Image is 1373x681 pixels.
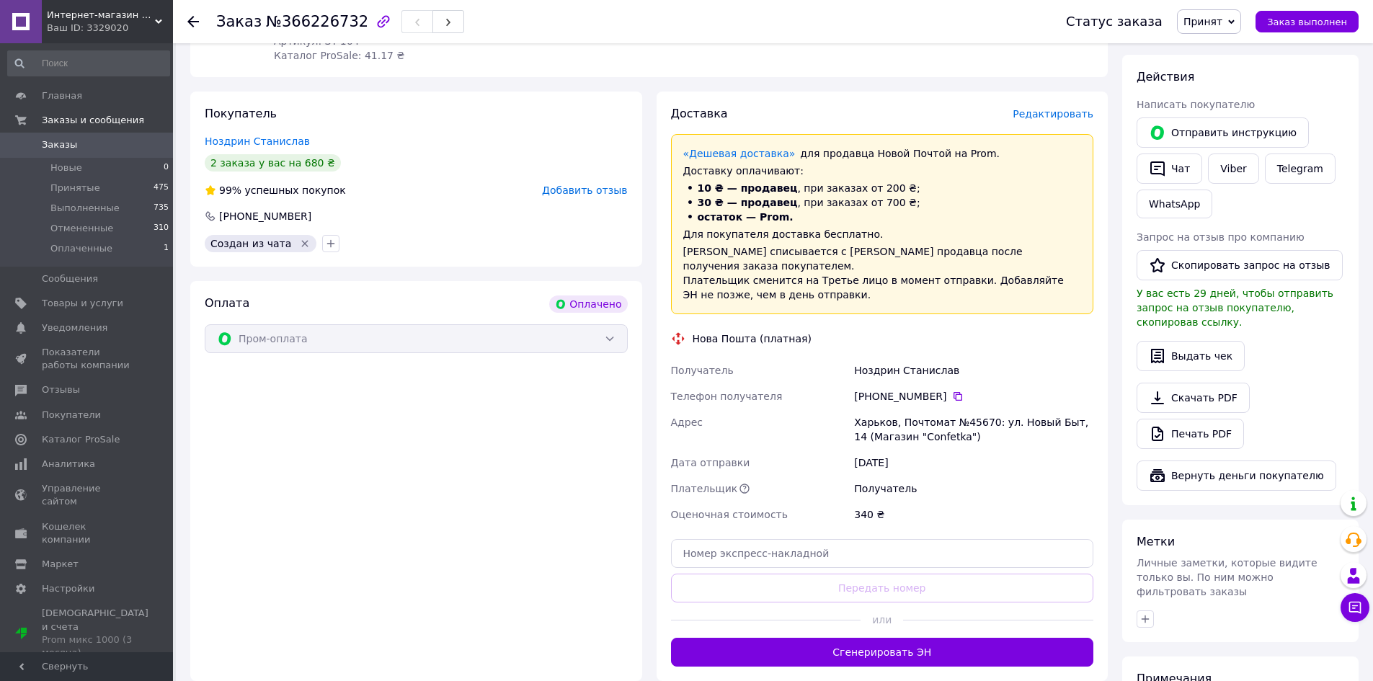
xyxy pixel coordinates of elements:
[42,138,77,151] span: Заказы
[698,182,798,194] span: 10 ₴ — продавец
[164,242,169,255] span: 1
[851,409,1096,450] div: Харьков, Почтомат №45670: ул. Новый Быт, 14 (Магазин "Confetka")
[1137,460,1336,491] button: Вернуть деньги покупателю
[854,389,1093,404] div: [PHONE_NUMBER]
[683,244,1082,302] div: [PERSON_NAME] списывается с [PERSON_NAME] продавца после получения заказа покупателем. Плательщик...
[683,148,796,159] a: «Дешевая доставка»
[1341,593,1369,622] button: Чат с покупателем
[683,195,1082,210] li: , при заказах от 700 ₴;
[1137,153,1202,184] button: Чат
[671,483,738,494] span: Плательщик
[1066,14,1163,29] div: Статус заказа
[1137,383,1250,413] a: Скачать PDF
[7,50,170,76] input: Поиск
[671,457,750,468] span: Дата отправки
[671,539,1094,568] input: Номер экспресс-накладной
[187,14,199,29] div: Вернуться назад
[1137,117,1309,148] button: Отправить инструкцию
[851,450,1096,476] div: [DATE]
[42,582,94,595] span: Настройки
[1137,250,1343,280] button: Скопировать запрос на отзыв
[266,13,368,30] span: №366226732
[274,35,360,47] span: Артикул: ST-164
[1265,153,1336,184] a: Telegram
[1137,190,1212,218] a: WhatsApp
[205,296,249,310] span: Оплата
[42,482,133,508] span: Управление сайтом
[42,607,148,659] span: [DEMOGRAPHIC_DATA] и счета
[218,209,313,223] div: [PHONE_NUMBER]
[42,383,80,396] span: Отзывы
[47,22,173,35] div: Ваш ID: 3329020
[1208,153,1258,184] a: Viber
[1137,419,1244,449] a: Печать PDF
[689,331,815,346] div: Нова Пошта (платная)
[1137,341,1245,371] button: Выдать чек
[1013,108,1093,120] span: Редактировать
[42,89,82,102] span: Главная
[205,154,341,172] div: 2 заказа у вас на 680 ₴
[851,502,1096,528] div: 340 ₴
[205,183,346,197] div: успешных покупок
[42,297,123,310] span: Товары и услуги
[216,13,262,30] span: Заказ
[851,357,1096,383] div: Ноздрин Станислав
[671,509,788,520] span: Оценочная стоимость
[542,184,627,196] span: Добавить отзыв
[1137,70,1194,84] span: Действия
[42,321,107,334] span: Уведомления
[50,242,112,255] span: Оплаченные
[42,633,148,659] div: Prom микс 1000 (3 месяца)
[671,417,703,428] span: Адрес
[1137,535,1175,548] span: Метки
[42,409,101,422] span: Покупатели
[42,433,120,446] span: Каталог ProSale
[50,222,113,235] span: Отмененные
[671,107,728,120] span: Доставка
[299,238,311,249] svg: Удалить метку
[698,211,794,223] span: остаток — Prom.
[698,197,798,208] span: 30 ₴ — продавец
[549,295,627,313] div: Оплачено
[683,146,1082,161] div: для продавца Новой Почтой на Prom.
[1267,17,1347,27] span: Заказ выполнен
[154,222,169,235] span: 310
[154,182,169,195] span: 475
[683,227,1082,241] div: Для покупателя доставка бесплатно.
[47,9,155,22] span: Интернет-магазин SINAN-TEN
[851,476,1096,502] div: Получатель
[154,202,169,215] span: 735
[50,202,120,215] span: Выполненные
[50,182,100,195] span: Принятые
[42,558,79,571] span: Маркет
[683,181,1082,195] li: , при заказах от 200 ₴;
[861,613,903,627] span: или
[219,184,241,196] span: 99%
[671,391,783,402] span: Телефон получателя
[1137,231,1305,243] span: Запрос на отзыв про компанию
[210,238,291,249] span: Создан из чата
[1256,11,1359,32] button: Заказ выполнен
[42,346,133,372] span: Показатели работы компании
[205,135,310,147] a: Ноздрин Станислав
[50,161,82,174] span: Новые
[205,107,277,120] span: Покупатель
[164,161,169,174] span: 0
[1137,557,1318,597] span: Личные заметки, которые видите только вы. По ним можно фильтровать заказы
[671,365,734,376] span: Получатель
[1137,99,1255,110] span: Написать покупателю
[42,458,95,471] span: Аналитика
[671,638,1094,667] button: Сгенерировать ЭН
[1137,288,1333,328] span: У вас есть 29 дней, чтобы отправить запрос на отзыв покупателю, скопировав ссылку.
[274,50,404,61] span: Каталог ProSale: 41.17 ₴
[42,114,144,127] span: Заказы и сообщения
[1183,16,1222,27] span: Принят
[683,164,1082,178] div: Доставку оплачивают:
[42,272,98,285] span: Сообщения
[42,520,133,546] span: Кошелек компании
